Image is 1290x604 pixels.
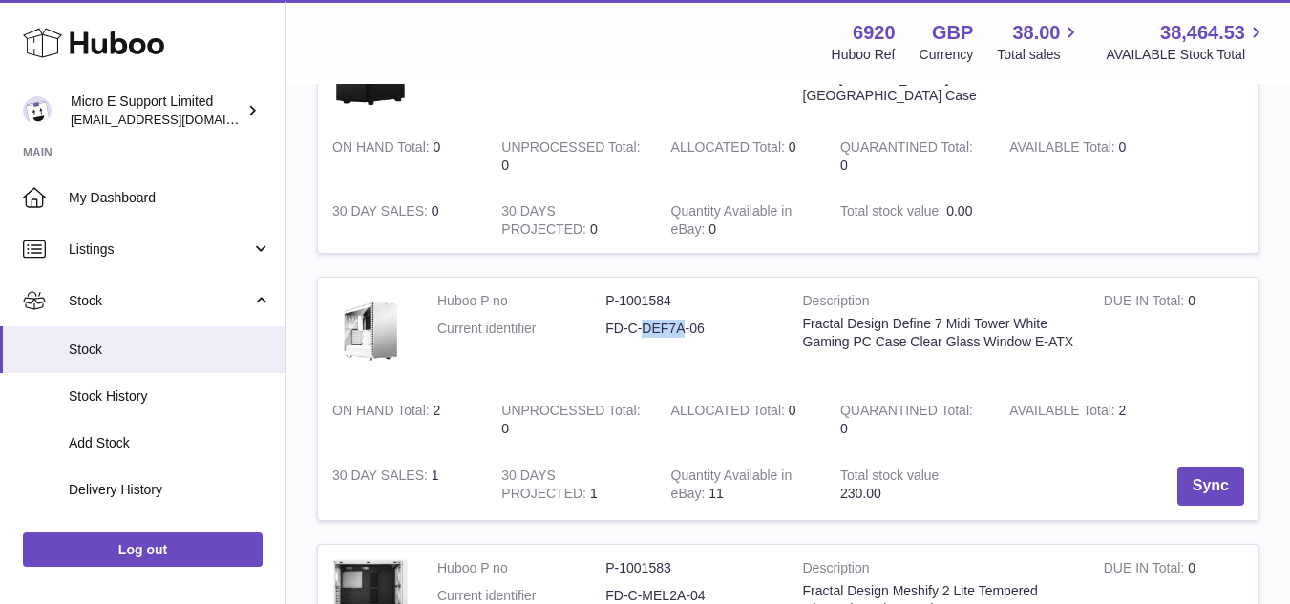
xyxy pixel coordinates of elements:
strong: 30 DAYS PROJECTED [501,203,590,241]
span: 0 [840,421,848,436]
strong: 30 DAY SALES [332,203,432,223]
strong: AVAILABLE Total [1009,403,1118,423]
div: Micro E Support Limited [71,93,243,129]
td: 1 [487,452,656,520]
img: product image [332,292,409,368]
strong: AVAILABLE Total [1009,139,1118,159]
strong: UNPROCESSED Total [501,403,640,423]
span: Total sales [997,46,1082,64]
span: Add Stock [69,434,271,452]
strong: ON HAND Total [332,139,434,159]
td: 0 [657,188,826,253]
span: ASN Uploads [69,528,271,546]
strong: 30 DAYS PROJECTED [501,468,590,506]
div: Currency [920,46,974,64]
span: Stock [69,341,271,359]
span: Delivery History [69,481,271,499]
dt: Huboo P no [437,292,605,310]
strong: Description [803,559,1075,582]
span: Stock History [69,387,271,406]
td: 0 [487,188,656,253]
span: 38,464.53 [1160,20,1245,46]
span: [EMAIL_ADDRESS][DOMAIN_NAME] [71,112,281,127]
td: 2 [995,387,1164,452]
span: AVAILABLE Stock Total [1106,46,1267,64]
dd: P-1001583 [605,559,773,577]
td: 0 [657,124,826,189]
strong: GBP [932,20,973,46]
span: 0.00 [946,203,972,219]
div: Fractal Design Define 7 Midi Tower White Gaming PC Case Clear Glass Window E-ATX [803,315,1075,351]
td: 1 [318,452,487,520]
strong: 30 DAY SALES [332,468,432,488]
span: Stock [69,292,251,310]
dd: FD-C-DEF7A-06 [605,320,773,338]
td: 11 [657,452,826,520]
a: 38,464.53 AVAILABLE Stock Total [1106,20,1267,64]
span: 0 [840,157,848,173]
td: 0 [318,188,487,253]
span: 38.00 [1012,20,1060,46]
strong: Total stock value [840,468,942,488]
strong: QUARANTINED Total [840,139,973,159]
strong: Quantity Available in eBay [671,468,793,506]
strong: DUE IN Total [1104,293,1188,313]
a: Log out [23,532,263,567]
span: Listings [69,240,251,259]
div: Huboo Ref [832,46,896,64]
td: 0 [1089,278,1258,387]
strong: DUE IN Total [1104,560,1188,580]
td: 0 [487,124,656,189]
dt: Current identifier [437,320,605,338]
td: 0 [318,124,487,189]
td: 0 [487,387,656,452]
td: 0 [995,124,1164,189]
strong: UNPROCESSED Total [501,139,640,159]
strong: QUARANTINED Total [840,403,973,423]
dd: P-1001584 [605,292,773,310]
img: contact@micropcsupport.com [23,96,52,125]
span: 230.00 [840,486,881,501]
strong: Description [803,292,1075,315]
strong: ON HAND Total [332,403,434,423]
strong: Total stock value [840,203,946,223]
td: 2 [318,387,487,452]
strong: ALLOCATED Total [671,139,789,159]
dt: Huboo P no [437,559,605,577]
strong: ALLOCATED Total [671,403,789,423]
strong: 6920 [853,20,896,46]
span: My Dashboard [69,189,271,207]
strong: Quantity Available in eBay [671,203,793,241]
a: 38.00 Total sales [997,20,1082,64]
button: Sync [1177,467,1244,506]
td: 0 [657,387,826,452]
